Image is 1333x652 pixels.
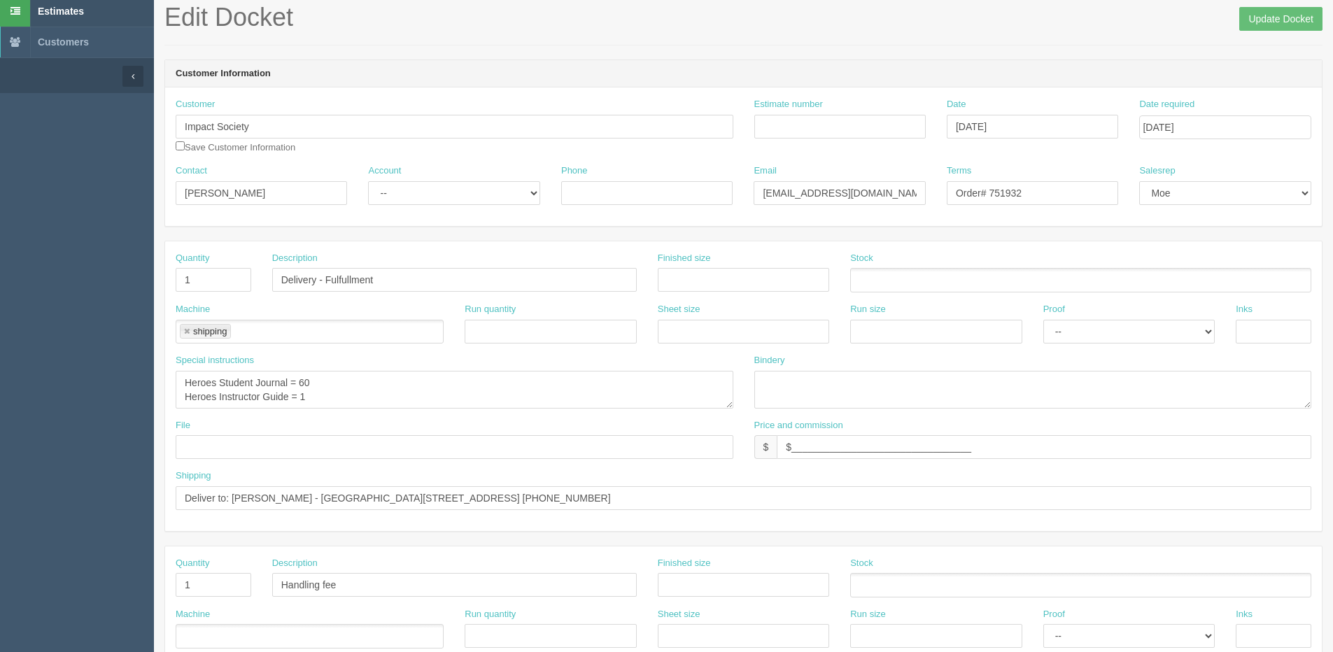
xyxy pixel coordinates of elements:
label: Shipping [176,469,211,483]
textarea: Heroes Student Journal = 60 Heroes Instructor Guide = 1 [176,371,733,409]
label: Proof [1043,303,1065,316]
label: Description [272,557,318,570]
label: Run quantity [465,303,516,316]
label: Date [947,98,966,111]
label: Sheet size [658,608,700,621]
label: Inks [1236,303,1253,316]
label: Finished size [658,557,711,570]
label: Quantity [176,252,209,265]
label: Stock [850,557,873,570]
label: Customer [176,98,215,111]
label: Sheet size [658,303,700,316]
h1: Edit Docket [164,3,1323,31]
input: Update Docket [1239,7,1323,31]
input: Enter customer name [176,115,733,139]
label: Email [754,164,777,178]
label: Salesrep [1139,164,1175,178]
span: Customers [38,36,89,48]
label: Terms [947,164,971,178]
label: Run size [850,303,886,316]
div: $ [754,435,777,459]
label: Description [272,252,318,265]
div: Save Customer Information [176,98,733,154]
label: Run quantity [465,608,516,621]
header: Customer Information [165,60,1322,88]
label: Run size [850,608,886,621]
span: Estimates [38,6,84,17]
label: Special instructions [176,354,254,367]
label: Quantity [176,557,209,570]
label: Date required [1139,98,1194,111]
label: Estimate number [754,98,823,111]
label: Inks [1236,608,1253,621]
label: Contact [176,164,207,178]
label: Phone [561,164,588,178]
label: Finished size [658,252,711,265]
div: shipping [193,327,227,336]
label: Machine [176,303,210,316]
label: File [176,419,190,432]
label: Bindery [754,354,785,367]
label: Stock [850,252,873,265]
label: Machine [176,608,210,621]
label: Price and commission [754,419,843,432]
label: Account [368,164,401,178]
label: Proof [1043,608,1065,621]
